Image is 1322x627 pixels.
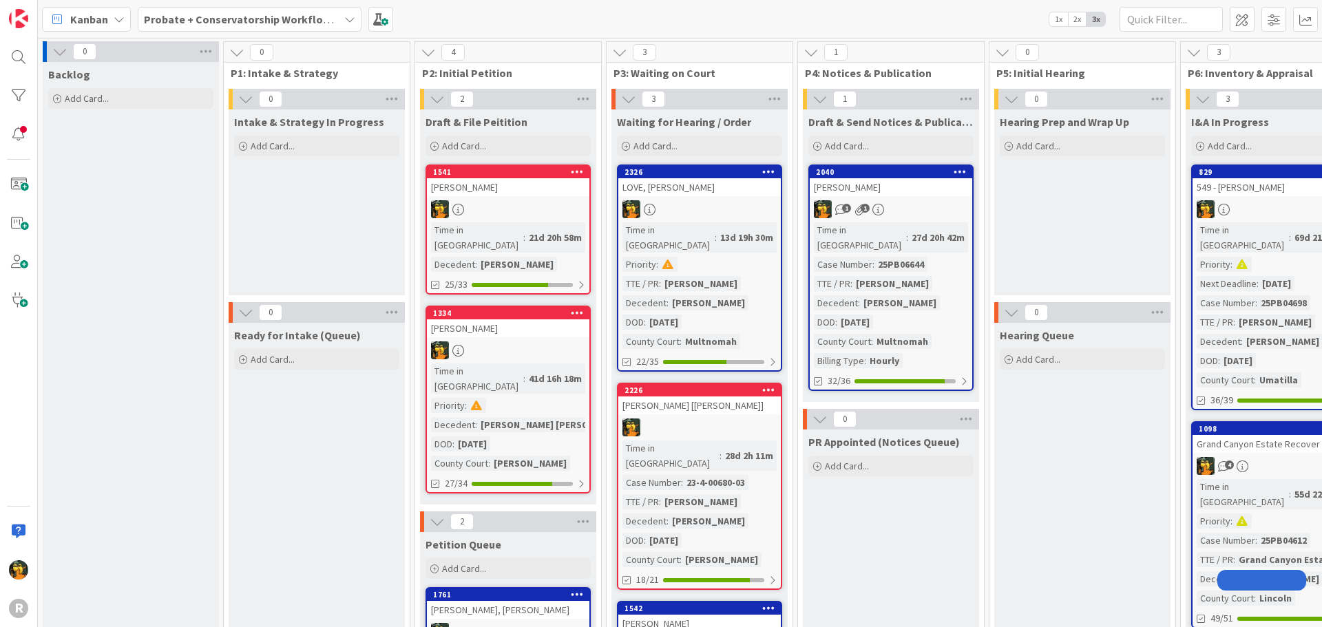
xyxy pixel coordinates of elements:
span: 32/36 [828,374,850,388]
div: Decedent [622,513,667,529]
span: P1: Intake & Strategy [231,66,392,80]
div: [DATE] [454,436,490,451]
div: County Court [1197,372,1254,387]
div: Priority [1197,257,1230,272]
div: 1541 [427,166,589,178]
div: Decedent [622,295,667,310]
div: 1541 [433,167,589,177]
input: Quick Filter... [1120,7,1223,32]
span: 1 [833,91,857,107]
div: TTE / PR [1197,315,1233,330]
a: 2040[PERSON_NAME]MRTime in [GEOGRAPHIC_DATA]:27d 20h 42mCase Number:25PB06644TTE / PR:[PERSON_NAM... [808,164,974,391]
span: : [1255,533,1257,548]
span: 0 [259,304,282,321]
span: Add Card... [65,92,109,105]
span: : [1233,552,1235,567]
div: [DATE] [1220,353,1256,368]
a: 1541[PERSON_NAME]MRTime in [GEOGRAPHIC_DATA]:21d 20h 58mDecedent:[PERSON_NAME]25/33 [426,164,591,295]
div: Multnomah [873,334,932,349]
span: : [667,295,669,310]
span: : [667,513,669,529]
span: 4 [441,44,465,61]
div: Case Number [814,257,872,272]
div: Priority [1197,513,1230,529]
span: : [656,257,658,272]
span: : [720,448,722,463]
a: 2226[PERSON_NAME] [[PERSON_NAME]]MRTime in [GEOGRAPHIC_DATA]:28d 2h 11mCase Number:23-4-00680-03T... [617,383,782,590]
span: : [858,295,860,310]
span: Backlog [48,67,90,81]
span: Add Card... [825,140,869,152]
span: Petition Queue [426,538,501,551]
div: [DATE] [646,315,682,330]
span: : [1255,295,1257,310]
div: [DATE] [1259,276,1294,291]
span: 27/34 [445,476,468,491]
div: 27d 20h 42m [908,230,968,245]
div: Case Number [622,475,681,490]
div: Time in [GEOGRAPHIC_DATA] [431,222,523,253]
span: : [488,456,490,471]
div: [PERSON_NAME] [661,494,741,509]
span: 0 [833,411,857,427]
div: [PERSON_NAME] [860,295,940,310]
div: [PERSON_NAME] [[PERSON_NAME]] [618,396,781,414]
div: [PERSON_NAME] [661,276,741,291]
span: Add Card... [1016,140,1060,152]
div: MR [427,341,589,359]
div: DOD [814,315,835,330]
span: Add Card... [1208,140,1252,152]
div: 1334 [427,307,589,319]
span: 4 [1225,460,1234,469]
span: Waiting for Hearing / Order [617,115,751,129]
div: County Court [814,334,871,349]
div: MR [618,418,781,436]
a: 1334[PERSON_NAME]MRTime in [GEOGRAPHIC_DATA]:41d 16h 18mPriority:Decedent:[PERSON_NAME] [PERSON_N... [426,306,591,493]
span: 0 [1025,91,1048,107]
span: : [475,417,477,432]
span: : [659,494,661,509]
span: Draft & Send Notices & Publication [808,115,974,129]
div: Time in [GEOGRAPHIC_DATA] [431,363,523,394]
span: 3 [633,44,656,61]
span: : [906,230,908,245]
div: Hourly [866,353,903,368]
span: : [715,230,717,245]
span: 36/39 [1210,393,1233,407]
div: Priority [431,398,465,413]
div: [PERSON_NAME] [682,552,762,567]
span: 49/51 [1210,611,1233,626]
div: MR [618,200,781,218]
div: 2226[PERSON_NAME] [[PERSON_NAME]] [618,384,781,414]
div: Priority [622,257,656,272]
div: 1761[PERSON_NAME], [PERSON_NAME] [427,588,589,619]
div: 28d 2h 11m [722,448,777,463]
span: Add Card... [442,562,486,575]
span: Intake & Strategy In Progress [234,115,384,129]
div: TTE / PR [814,276,850,291]
div: Decedent [431,417,475,432]
span: : [523,371,525,386]
span: : [659,276,661,291]
span: : [681,475,683,490]
span: 18/21 [636,573,659,587]
div: 23-4-00680-03 [683,475,748,490]
span: Kanban [70,11,108,28]
b: Probate + Conservatorship Workflow (FL2) [144,12,358,26]
div: 1761 [427,588,589,601]
span: 3 [1207,44,1230,61]
div: 13d 19h 30m [717,230,777,245]
div: [PERSON_NAME] [669,513,748,529]
div: Lincoln [1256,591,1295,606]
img: MR [1197,457,1215,475]
div: Time in [GEOGRAPHIC_DATA] [1197,479,1289,509]
div: [PERSON_NAME] [427,319,589,337]
img: MR [9,560,28,580]
span: P5: Initial Hearing [996,66,1158,80]
span: : [1289,487,1291,502]
span: : [1257,276,1259,291]
div: [PERSON_NAME] [490,456,570,471]
span: Add Card... [1016,353,1060,365]
span: : [680,334,682,349]
span: Hearing Prep and Wrap Up [1000,115,1129,129]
